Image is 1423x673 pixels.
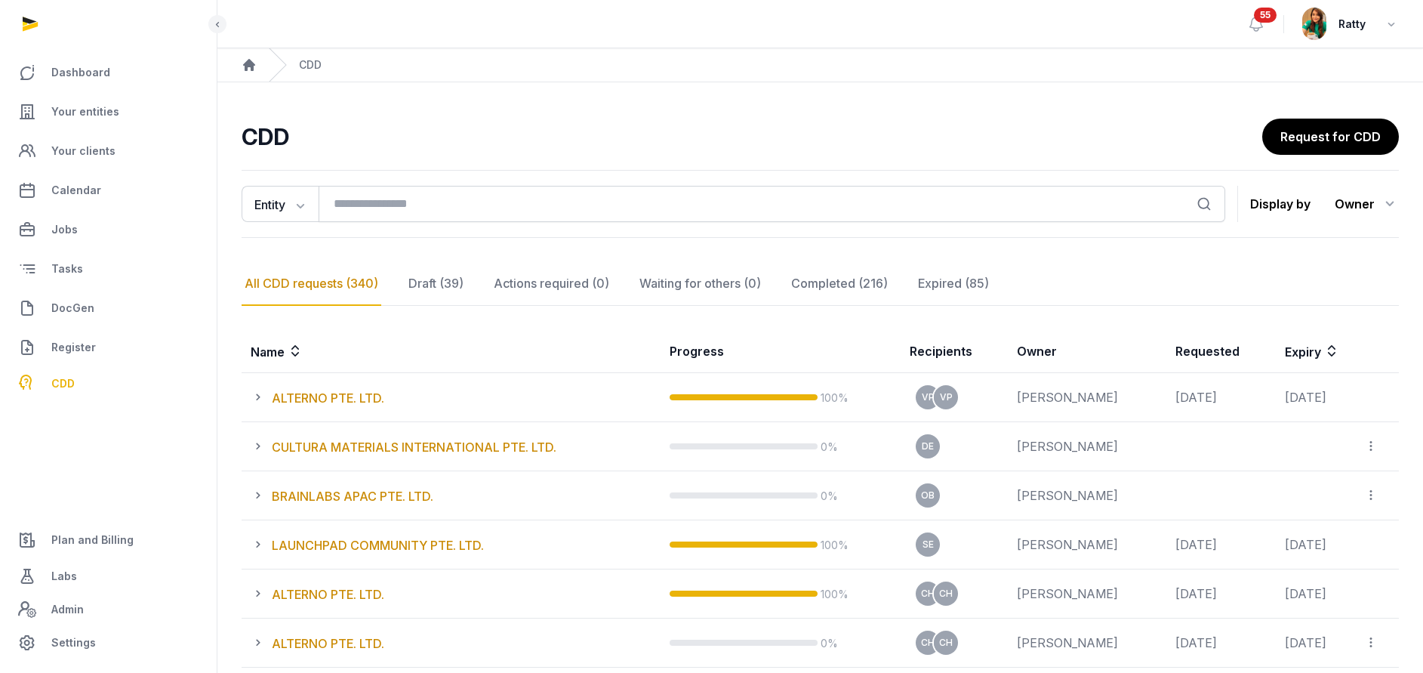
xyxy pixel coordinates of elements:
[1008,330,1166,373] th: Owner
[1302,8,1326,40] img: avatar
[1254,8,1277,23] span: 55
[939,638,953,647] span: CH
[12,290,205,326] a: DocGen
[12,211,205,248] a: Jobs
[821,637,838,650] span: 0%
[1166,520,1276,570] td: [DATE]
[12,625,205,661] a: Settings
[940,393,953,402] span: VP
[821,539,849,551] span: 100%
[1276,619,1355,668] td: [DATE]
[661,330,901,373] th: Progress
[821,391,849,404] span: 100%
[12,54,205,91] a: Dashboard
[272,440,556,455] a: CULTURA MATERIALS INTERNATIONAL PTE. LTD.
[1276,570,1355,619] td: [DATE]
[939,589,953,598] span: CH
[12,369,205,399] a: CDD
[1008,619,1166,668] td: [PERSON_NAME]
[242,123,1262,150] h2: CDD
[1166,330,1276,373] th: Requested
[51,260,83,278] span: Tasks
[821,440,838,453] span: 0%
[1008,471,1166,520] td: [PERSON_NAME]
[1008,373,1166,422] td: [PERSON_NAME]
[1276,373,1355,422] td: [DATE]
[12,172,205,208] a: Calendar
[51,375,75,393] span: CDD
[901,330,1008,373] th: Recipients
[51,181,101,199] span: Calendar
[922,540,934,549] span: SE
[1276,520,1355,570] td: [DATE]
[51,567,77,585] span: Labs
[1166,373,1276,422] td: [DATE]
[922,393,935,402] span: VP
[51,103,119,121] span: Your entities
[272,538,484,553] a: LAUNCHPAD COMMUNITY PTE. LTD.
[12,329,205,366] a: Register
[1335,192,1399,216] div: Owner
[1338,15,1366,33] span: Ratty
[51,634,96,652] span: Settings
[1008,422,1166,471] td: [PERSON_NAME]
[12,594,205,625] a: Admin
[242,186,319,222] button: Entity
[1262,119,1399,155] a: Request for CDD
[12,94,205,130] a: Your entities
[12,522,205,558] a: Plan and Billing
[821,489,838,502] span: 0%
[821,588,849,600] span: 100%
[51,600,84,619] span: Admin
[12,133,205,169] a: Your clients
[272,587,384,602] a: ALTERNO PTE. LTD.
[1008,570,1166,619] td: [PERSON_NAME]
[1166,570,1276,619] td: [DATE]
[272,636,384,651] a: ALTERNO PTE. LTD.
[1276,330,1397,373] th: Expiry
[272,489,433,504] a: BRAINLABS APAC PTE. LTD.
[1250,192,1311,216] p: Display by
[405,262,467,306] div: Draft (39)
[915,262,992,306] div: Expired (85)
[921,638,935,647] span: CH
[217,48,1423,82] nav: Breadcrumb
[51,221,78,239] span: Jobs
[921,589,935,598] span: CH
[242,262,1399,306] nav: Tabs
[242,262,381,306] div: All CDD requests (340)
[491,262,612,306] div: Actions required (0)
[12,251,205,287] a: Tasks
[922,442,934,451] span: DE
[51,142,116,160] span: Your clients
[1008,520,1166,570] td: [PERSON_NAME]
[51,531,134,549] span: Plan and Billing
[636,262,764,306] div: Waiting for others (0)
[272,391,384,406] a: ALTERNO PTE. LTD.
[788,262,891,306] div: Completed (216)
[12,558,205,594] a: Labs
[51,338,96,357] span: Register
[242,330,661,373] th: Name
[921,491,935,500] span: OB
[1166,619,1276,668] td: [DATE]
[299,57,322,73] div: CDD
[51,63,110,82] span: Dashboard
[51,299,94,317] span: DocGen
